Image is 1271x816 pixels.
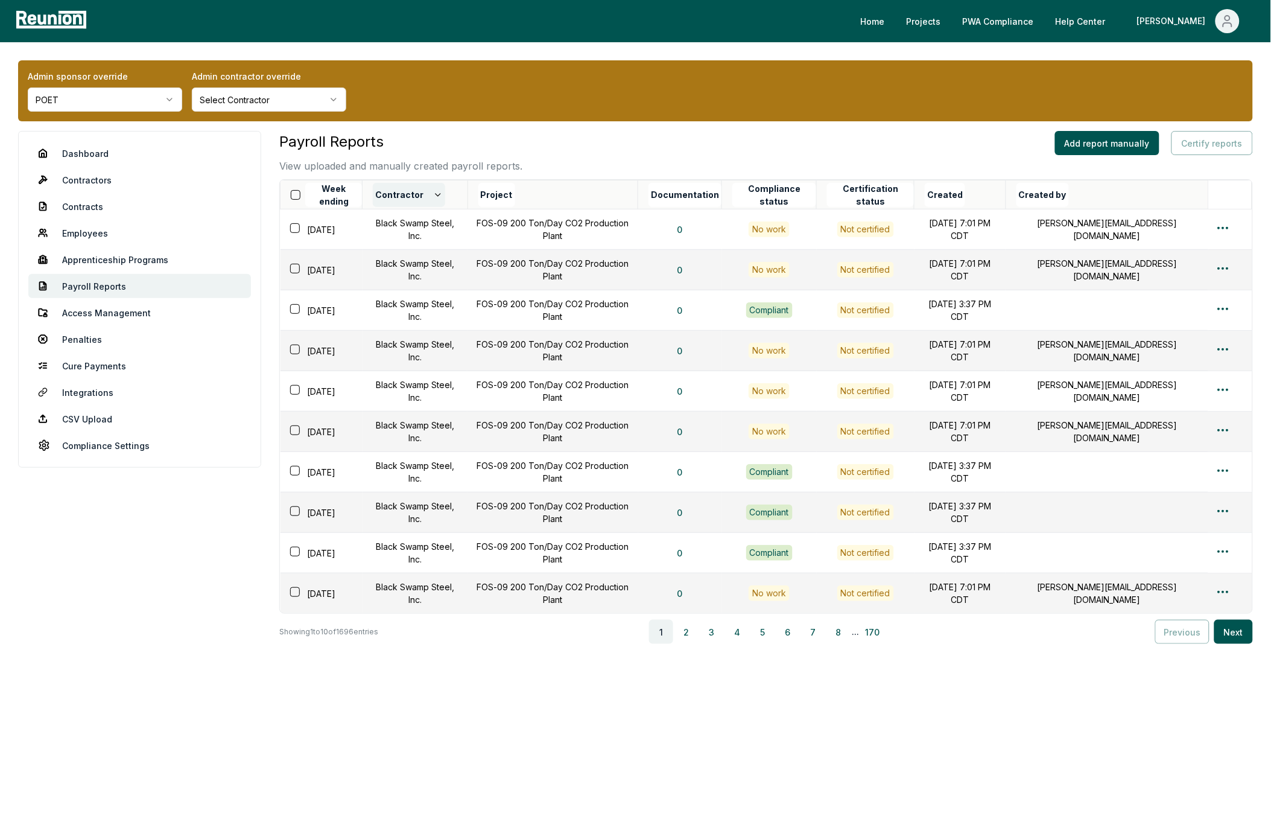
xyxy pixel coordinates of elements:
[837,424,894,439] button: Not certified
[668,298,693,322] button: 0
[288,423,363,441] div: [DATE]
[914,250,1006,290] td: [DATE] 7:01 PM CDT
[1006,371,1208,412] td: [PERSON_NAME][EMAIL_ADDRESS][DOMAIN_NAME]
[468,573,638,614] td: FOS-09 200 Ton/Day CO2 Production Plant
[28,380,251,404] a: Integrations
[732,183,816,207] button: Compliance status
[28,407,251,431] a: CSV Upload
[700,620,724,644] button: 3
[914,290,1006,331] td: [DATE] 3:37 PM CDT
[279,626,378,638] p: Showing 1 to 10 of 1696 entries
[373,183,445,207] button: Contractor
[837,302,894,318] button: Not certified
[478,183,515,207] button: Project
[363,412,468,452] td: Black Swamp Steel, Inc.
[288,464,363,481] div: [DATE]
[914,371,1006,412] td: [DATE] 7:01 PM CDT
[776,620,800,644] button: 6
[746,302,793,318] div: Compliant
[668,581,693,605] button: 0
[468,250,638,290] td: FOS-09 200 Ton/Day CO2 Production Plant
[1214,620,1253,644] button: Next
[914,492,1006,533] td: [DATE] 3:37 PM CDT
[28,354,251,378] a: Cure Payments
[837,222,894,237] button: Not certified
[837,383,894,399] button: Not certified
[851,9,1259,33] nav: Main
[668,339,693,363] button: 0
[1006,573,1208,614] td: [PERSON_NAME][EMAIL_ADDRESS][DOMAIN_NAME]
[1006,331,1208,371] td: [PERSON_NAME][EMAIL_ADDRESS][DOMAIN_NAME]
[668,419,693,444] button: 0
[28,247,251,272] a: Apprenticeship Programs
[746,505,793,520] div: Compliant
[288,342,363,360] div: [DATE]
[1137,9,1211,33] div: [PERSON_NAME]
[837,262,894,278] button: Not certified
[468,290,638,331] td: FOS-09 200 Ton/Day CO2 Production Plant
[288,302,363,319] div: [DATE]
[363,331,468,371] td: Black Swamp Steel, Inc.
[288,261,363,279] div: [DATE]
[28,301,251,325] a: Access Management
[668,500,693,524] button: 0
[749,383,790,399] div: No work
[746,545,793,561] div: Compliant
[363,573,468,614] td: Black Swamp Steel, Inc.
[648,183,721,207] button: Documentation
[28,221,251,245] a: Employees
[749,424,790,439] div: No work
[363,290,468,331] td: Black Swamp Steel, Inc.
[837,545,894,561] div: Not certified
[28,141,251,165] a: Dashboard
[288,221,363,238] div: [DATE]
[649,620,673,644] button: 1
[851,9,895,33] a: Home
[749,222,790,237] div: No work
[28,70,182,83] label: Admin sponsor override
[837,585,894,601] div: Not certified
[897,9,951,33] a: Projects
[914,412,1006,452] td: [DATE] 7:01 PM CDT
[914,533,1006,573] td: [DATE] 3:37 PM CDT
[914,209,1006,250] td: [DATE] 7:01 PM CDT
[837,505,894,520] div: Not certified
[28,433,251,457] a: Compliance Settings
[468,533,638,573] td: FOS-09 200 Ton/Day CO2 Production Plant
[363,209,468,250] td: Black Swamp Steel, Inc.
[1127,9,1249,33] button: [PERSON_NAME]
[28,327,251,351] a: Penalties
[288,504,363,521] div: [DATE]
[1055,131,1159,155] button: Add report manually
[837,464,894,480] div: Not certified
[288,383,363,400] div: [DATE]
[363,492,468,533] td: Black Swamp Steel, Inc.
[837,343,894,359] button: Not certified
[801,620,825,644] button: 7
[668,217,693,241] button: 0
[363,452,468,492] td: Black Swamp Steel, Inc.
[363,250,468,290] td: Black Swamp Steel, Inc.
[1016,183,1069,207] button: Created by
[1006,250,1208,290] td: [PERSON_NAME][EMAIL_ADDRESS][DOMAIN_NAME]
[28,194,251,218] a: Contracts
[1046,9,1115,33] a: Help Center
[668,541,693,565] button: 0
[914,452,1006,492] td: [DATE] 3:37 PM CDT
[852,625,859,639] span: ...
[1006,412,1208,452] td: [PERSON_NAME][EMAIL_ADDRESS][DOMAIN_NAME]
[668,379,693,403] button: 0
[28,168,251,192] a: Contractors
[28,274,251,298] a: Payroll Reports
[1006,209,1208,250] td: [PERSON_NAME][EMAIL_ADDRESS][DOMAIN_NAME]
[363,533,468,573] td: Black Swamp Steel, Inc.
[826,620,851,644] button: 8
[468,452,638,492] td: FOS-09 200 Ton/Day CO2 Production Plant
[914,331,1006,371] td: [DATE] 7:01 PM CDT
[749,343,790,359] div: No work
[925,183,965,207] button: Created
[746,464,793,480] div: Compliant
